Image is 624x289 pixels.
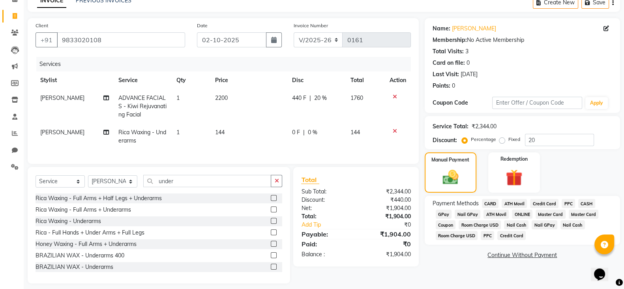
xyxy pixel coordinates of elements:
span: Nail Cash [560,220,585,229]
div: Payable: [295,229,356,239]
span: [PERSON_NAME] [40,129,84,136]
div: ₹1,904.00 [356,229,417,239]
label: Redemption [500,156,528,163]
div: Discount: [295,196,356,204]
label: Client [36,22,48,29]
label: Fixed [508,136,520,143]
span: PPC [481,231,494,240]
div: Paid: [295,239,356,249]
button: +91 [36,32,58,47]
span: 1 [176,94,180,101]
span: CARD [482,199,499,208]
span: GPay [436,210,452,219]
div: Net: [295,204,356,212]
div: Sub Total: [295,188,356,196]
a: Continue Without Payment [426,251,618,259]
div: 0 [452,82,455,90]
div: ₹0 [366,221,417,229]
div: ₹440.00 [356,196,417,204]
span: | [303,128,305,137]
div: Card on file: [433,59,465,67]
div: ₹1,904.00 [356,204,417,212]
div: Discount: [433,136,457,144]
div: [DATE] [461,70,478,79]
span: ONLINE [512,210,532,219]
div: BRAZILIAN WAX - Underarms [36,263,113,271]
div: BRAZILIAN WAX - Underarms 400 [36,251,124,260]
span: Credit Card [530,199,558,208]
span: 0 F [292,128,300,137]
div: Balance : [295,250,356,259]
span: Nail Cash [504,220,528,229]
span: Nail GPay [455,210,480,219]
div: Points: [433,82,450,90]
div: Last Visit: [433,70,459,79]
span: 20 % [314,94,327,102]
span: 144 [350,129,360,136]
span: [PERSON_NAME] [40,94,84,101]
div: Total: [295,212,356,221]
div: Name: [433,24,450,33]
span: Payment Methods [433,199,479,208]
span: ADVANCE FACIALS - Kiwi Rejuvanating Facial [118,94,167,118]
a: [PERSON_NAME] [452,24,496,33]
div: Rica Waxing - Full Arms + Half Legs + Underarms [36,194,162,203]
span: Room Charge USD [436,231,478,240]
th: Stylist [36,71,114,89]
div: 3 [465,47,468,56]
th: Qty [172,71,210,89]
div: ₹1,904.00 [356,212,417,221]
div: Service Total: [433,122,468,131]
span: ATH Movil [483,210,509,219]
th: Disc [287,71,346,89]
th: Total [346,71,385,89]
img: _cash.svg [438,168,463,186]
input: Search or Scan [143,175,271,187]
label: Date [197,22,208,29]
div: Honey Waxing - Full Arms + Underarms [36,240,137,248]
span: 0 % [308,128,317,137]
th: Action [385,71,411,89]
span: 440 F [292,94,306,102]
div: 0 [467,59,470,67]
div: Total Visits: [433,47,464,56]
span: 144 [215,129,225,136]
span: CASH [578,199,595,208]
span: Nail GPay [532,220,557,229]
div: Rica Waxing - Full Arms + Underarms [36,206,131,214]
th: Service [114,71,172,89]
iframe: chat widget [591,257,616,281]
span: ATH Movil [502,199,527,208]
span: Room Charge USD [459,220,501,229]
label: Percentage [471,136,496,143]
label: Invoice Number [294,22,328,29]
span: Total [301,176,319,184]
div: ₹2,344.00 [472,122,497,131]
div: Membership: [433,36,467,44]
span: 2200 [215,94,228,101]
div: No Active Membership [433,36,612,44]
div: Rica Waxing - Underarms [36,217,101,225]
div: Rica - Full Hands + Under Arms + Full Legs [36,229,144,237]
div: ₹0 [356,239,417,249]
span: 1 [176,129,180,136]
input: Enter Offer / Coupon Code [492,97,582,109]
input: Search by Name/Mobile/Email/Code [57,32,185,47]
span: Master Card [569,210,599,219]
a: Add Tip [295,221,366,229]
div: ₹1,904.00 [356,250,417,259]
button: Apply [585,97,608,109]
div: Coupon Code [433,99,493,107]
span: Master Card [536,210,566,219]
span: Coupon [436,220,456,229]
span: Rica Waxing - Underarms [118,129,166,144]
label: Manual Payment [431,156,469,163]
span: 1760 [350,94,363,101]
span: Credit Card [497,231,526,240]
img: _gift.svg [500,167,527,188]
th: Price [210,71,287,89]
div: Services [36,57,417,71]
div: ₹2,344.00 [356,188,417,196]
span: PPC [562,199,575,208]
span: | [309,94,311,102]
